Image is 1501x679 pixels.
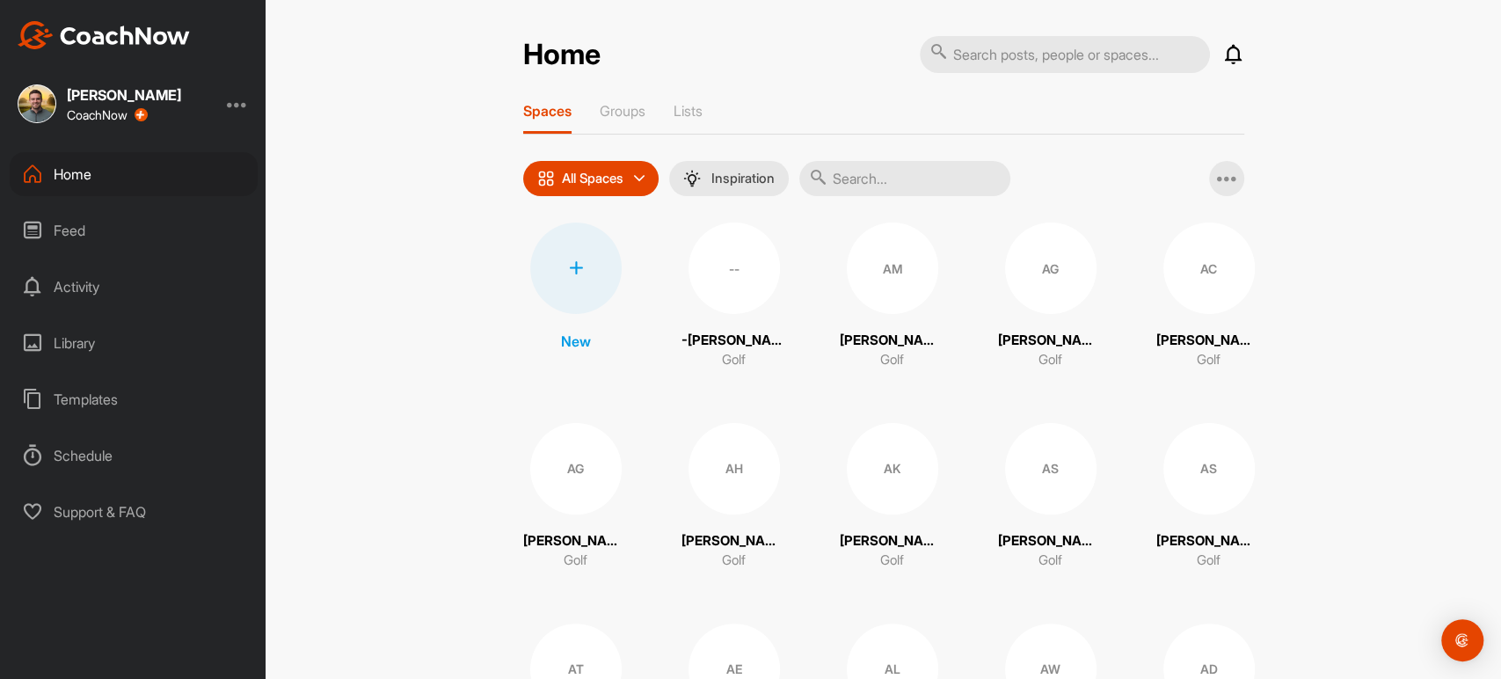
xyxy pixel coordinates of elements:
[998,423,1104,571] a: AS[PERSON_NAME]Golf
[711,172,775,186] p: Inspiration
[561,331,591,352] p: New
[10,490,258,534] div: Support & FAQ
[67,88,181,102] div: [PERSON_NAME]
[1038,350,1062,370] p: Golf
[1005,223,1097,314] div: AG
[523,102,572,120] p: Spaces
[523,38,601,72] h2: Home
[1163,423,1255,515] div: AS
[880,350,904,370] p: Golf
[530,423,622,515] div: AG
[840,331,945,351] p: [PERSON_NAME]
[10,434,258,478] div: Schedule
[564,551,587,571] p: Golf
[674,102,703,120] p: Lists
[689,423,780,515] div: AH
[1156,531,1262,551] p: [PERSON_NAME]
[10,152,258,196] div: Home
[840,223,945,370] a: AM[PERSON_NAME]Golf
[1156,223,1262,370] a: AC[PERSON_NAME]Golf
[847,423,938,515] div: AK
[18,84,56,123] img: square_f6ad88bf5166c8c40b889c1a51db2afa.jpg
[1005,423,1097,515] div: AS
[1156,423,1262,571] a: AS[PERSON_NAME]Golf
[689,223,780,314] div: --
[600,102,645,120] p: Groups
[722,350,746,370] p: Golf
[523,423,629,571] a: AG[PERSON_NAME]Golf
[998,331,1104,351] p: [PERSON_NAME]
[537,170,555,187] img: icon
[681,423,787,571] a: AH[PERSON_NAME]Golf
[1156,331,1262,351] p: [PERSON_NAME]
[998,531,1104,551] p: [PERSON_NAME]
[683,170,701,187] img: menuIcon
[681,331,787,351] p: -[PERSON_NAME]
[67,108,148,122] div: CoachNow
[920,36,1210,73] input: Search posts, people or spaces...
[562,172,623,186] p: All Spaces
[10,265,258,309] div: Activity
[523,531,629,551] p: [PERSON_NAME]
[1197,551,1220,571] p: Golf
[722,551,746,571] p: Golf
[1163,223,1255,314] div: AC
[840,531,945,551] p: [PERSON_NAME]
[681,531,787,551] p: [PERSON_NAME]
[1197,350,1220,370] p: Golf
[840,423,945,571] a: AK[PERSON_NAME]Golf
[10,377,258,421] div: Templates
[681,223,787,370] a: ---[PERSON_NAME]Golf
[799,161,1010,196] input: Search...
[1441,619,1483,661] div: Open Intercom Messenger
[18,21,190,49] img: CoachNow
[847,223,938,314] div: AM
[1038,551,1062,571] p: Golf
[10,208,258,252] div: Feed
[10,321,258,365] div: Library
[998,223,1104,370] a: AG[PERSON_NAME]Golf
[880,551,904,571] p: Golf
